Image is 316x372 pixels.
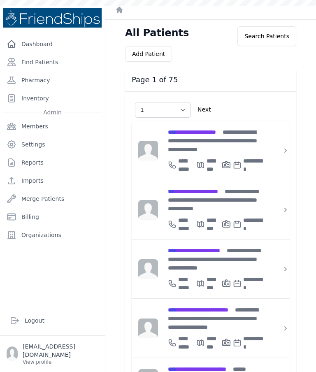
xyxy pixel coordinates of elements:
p: View profile [23,359,98,365]
div: Search Patients [237,26,296,46]
img: Medical Missions EMR [3,8,102,28]
a: Logout [7,312,98,329]
a: Reports [3,154,102,171]
img: person-242608b1a05df3501eefc295dc1bc67a.jpg [138,319,158,338]
button: Add Patient [125,46,172,62]
a: Dashboard [3,36,102,52]
h1: All Patients [125,26,189,40]
a: Organizations [3,227,102,243]
img: person-242608b1a05df3501eefc295dc1bc67a.jpg [138,259,158,279]
h3: Page 1 of 75 [132,75,290,85]
img: person-242608b1a05df3501eefc295dc1bc67a.jpg [138,141,158,160]
a: Settings [3,136,102,153]
a: Find Patients [3,54,102,70]
a: [EMAIL_ADDRESS][DOMAIN_NAME] View profile [7,342,98,365]
a: Billing [3,209,102,225]
a: Members [3,118,102,135]
span: Admin [40,108,65,116]
a: Merge Patients [3,191,102,207]
p: [EMAIL_ADDRESS][DOMAIN_NAME] [23,342,98,359]
img: person-242608b1a05df3501eefc295dc1bc67a.jpg [138,200,158,220]
a: Pharmacy [3,72,102,88]
a: Inventory [3,90,102,107]
a: Imports [3,172,102,189]
div: Next [194,99,214,121]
